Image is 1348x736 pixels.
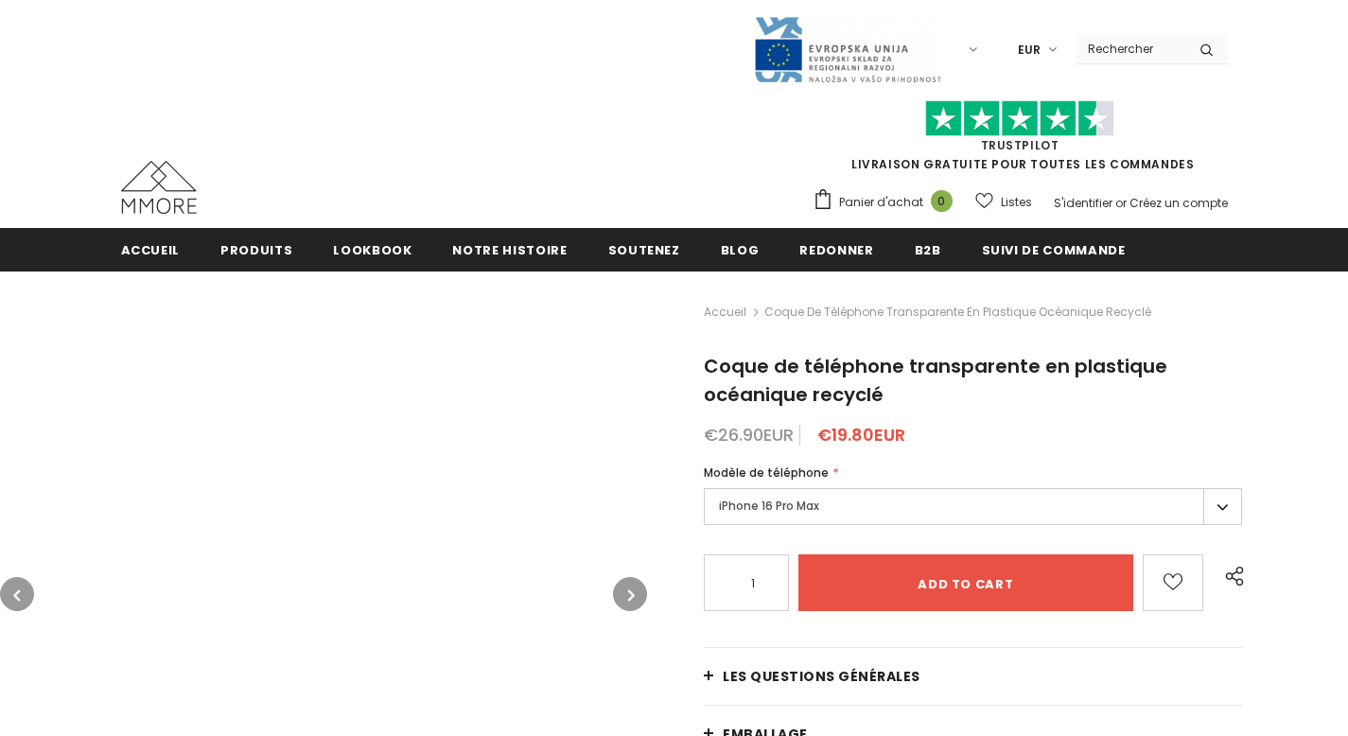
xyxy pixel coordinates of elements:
span: Modèle de téléphone [704,464,829,481]
label: iPhone 16 Pro Max [704,488,1242,525]
a: Accueil [121,228,181,271]
span: LIVRAISON GRATUITE POUR TOUTES LES COMMANDES [813,109,1228,172]
span: soutenez [608,241,680,259]
span: Redonner [799,241,873,259]
a: Notre histoire [452,228,567,271]
span: or [1115,195,1127,211]
span: Suivi de commande [982,241,1126,259]
span: B2B [915,241,941,259]
img: Javni Razpis [753,15,942,84]
span: Panier d'achat [839,193,923,212]
a: Les questions générales [704,648,1242,705]
span: Produits [220,241,292,259]
a: Créez un compte [1129,195,1228,211]
a: B2B [915,228,941,271]
a: Redonner [799,228,873,271]
a: Panier d'achat 0 [813,188,962,217]
img: Cas MMORE [121,161,197,214]
input: Add to cart [798,554,1133,611]
input: Search Site [1077,35,1185,62]
span: Accueil [121,241,181,259]
span: Blog [721,241,760,259]
span: Coque de téléphone transparente en plastique océanique recyclé [764,301,1151,324]
a: Accueil [704,301,746,324]
span: €19.80EUR [817,423,905,447]
span: EUR [1018,41,1041,60]
a: Lookbook [333,228,411,271]
a: Javni Razpis [753,41,942,57]
img: Faites confiance aux étoiles pilotes [925,100,1114,137]
span: €26.90EUR [704,423,794,447]
a: Suivi de commande [982,228,1126,271]
span: Coque de téléphone transparente en plastique océanique recyclé [704,353,1167,408]
a: Blog [721,228,760,271]
span: Listes [1001,193,1032,212]
span: Lookbook [333,241,411,259]
a: Produits [220,228,292,271]
span: Les questions générales [723,667,920,686]
a: TrustPilot [981,137,1059,153]
a: S'identifier [1054,195,1112,211]
a: Listes [975,185,1032,219]
span: 0 [931,190,953,212]
span: Notre histoire [452,241,567,259]
a: soutenez [608,228,680,271]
